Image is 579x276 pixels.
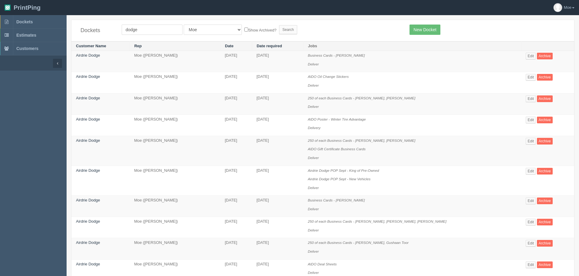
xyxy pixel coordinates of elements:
i: Deliver [308,249,319,253]
img: logo-3e63b451c926e2ac314895c53de4908e5d424f24456219fb08d385ab2e579770.png [5,5,11,11]
i: 250 of each Business Cards - [PERSON_NAME], Gushaan Toor [308,241,409,244]
a: Airdrie Dodge [76,219,100,224]
span: Customers [16,46,38,51]
td: [DATE] [220,166,252,196]
i: 250 of each Business Cards - [PERSON_NAME], [PERSON_NAME], [PERSON_NAME] [308,219,446,223]
input: Show Archived? [244,28,248,32]
a: Edit [526,240,536,247]
td: Moe ([PERSON_NAME]) [130,51,220,72]
td: Moe ([PERSON_NAME]) [130,217,220,238]
td: [DATE] [252,51,303,72]
i: Deliver [308,83,319,87]
a: Airdrie Dodge [76,240,100,245]
td: Moe ([PERSON_NAME]) [130,93,220,115]
a: Archive [537,138,553,145]
a: Archive [537,117,553,123]
i: AIDO Deal Sheets [308,262,337,266]
i: Deliver [308,186,319,190]
a: Archive [537,219,553,225]
input: Customer Name [122,25,183,35]
a: Airdrie Dodge [76,74,100,79]
a: Archive [537,53,553,59]
td: Moe ([PERSON_NAME]) [130,166,220,196]
i: AIDO Oil Change Stickers [308,75,349,78]
span: Estimates [16,33,36,38]
td: [DATE] [220,93,252,115]
a: Edit [526,261,536,268]
a: Airdrie Dodge [76,138,100,143]
td: [DATE] [220,115,252,136]
a: Edit [526,138,536,145]
a: Edit [526,117,536,123]
td: [DATE] [220,196,252,217]
th: Jobs [303,41,521,51]
td: [DATE] [252,217,303,238]
i: Deliver [308,62,319,66]
td: [DATE] [220,238,252,259]
td: Moe ([PERSON_NAME]) [130,196,220,217]
td: [DATE] [252,136,303,166]
a: Edit [526,53,536,59]
label: Show Archived? [244,26,276,33]
a: Date [225,44,233,48]
input: Search [279,25,297,34]
a: Edit [526,198,536,204]
i: 250 of each Business Cards - [PERSON_NAME], [PERSON_NAME] [308,96,415,100]
a: Customer Name [76,44,106,48]
a: Archive [537,261,553,268]
td: Moe ([PERSON_NAME]) [130,238,220,259]
i: 250 of each Business Cards - [PERSON_NAME], [PERSON_NAME] [308,138,415,142]
td: [DATE] [220,136,252,166]
a: New Docket [410,25,440,35]
i: AIDO Poster - Winter Tire Advantage [308,117,366,121]
i: Delivery [308,126,321,130]
i: Business Cards - [PERSON_NAME] [308,53,365,57]
img: avatar_default-7531ab5dedf162e01f1e0bb0964e6a185e93c5c22dfe317fb01d7f8cd2b1632c.jpg [554,3,562,12]
a: Airdrie Dodge [76,168,100,173]
i: Airdrie Dodge POP Sept - New Vehicles [308,177,370,181]
td: [DATE] [252,238,303,259]
a: Airdrie Dodge [76,198,100,202]
a: Date required [257,44,282,48]
td: [DATE] [252,72,303,93]
i: Deliver [308,105,319,108]
a: Archive [537,95,553,102]
a: Archive [537,168,553,175]
h4: Dockets [81,28,113,34]
td: [DATE] [220,217,252,238]
td: [DATE] [252,93,303,115]
a: Airdrie Dodge [76,262,100,266]
td: Moe ([PERSON_NAME]) [130,136,220,166]
span: Dockets [16,19,33,24]
a: Edit [526,95,536,102]
a: Airdrie Dodge [76,117,100,121]
a: Airdrie Dodge [76,96,100,100]
i: Deliver [308,271,319,274]
td: Moe ([PERSON_NAME]) [130,72,220,93]
i: Deliver [308,207,319,211]
a: Rep [134,44,142,48]
a: Archive [537,198,553,204]
td: [DATE] [252,196,303,217]
a: Edit [526,168,536,175]
i: Business Cards - [PERSON_NAME] [308,198,365,202]
td: [DATE] [252,115,303,136]
a: Edit [526,219,536,225]
i: AIDO Gift Certificate Business Cards [308,147,366,151]
td: Moe ([PERSON_NAME]) [130,115,220,136]
td: [DATE] [220,72,252,93]
td: [DATE] [252,166,303,196]
a: Airdrie Dodge [76,53,100,58]
i: Airdrie Dodge POP Sept - King of Pre-Owned [308,168,379,172]
a: Edit [526,74,536,81]
i: Deliver [308,156,319,160]
td: [DATE] [220,51,252,72]
a: Archive [537,74,553,81]
i: Deliver [308,228,319,232]
a: Archive [537,240,553,247]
